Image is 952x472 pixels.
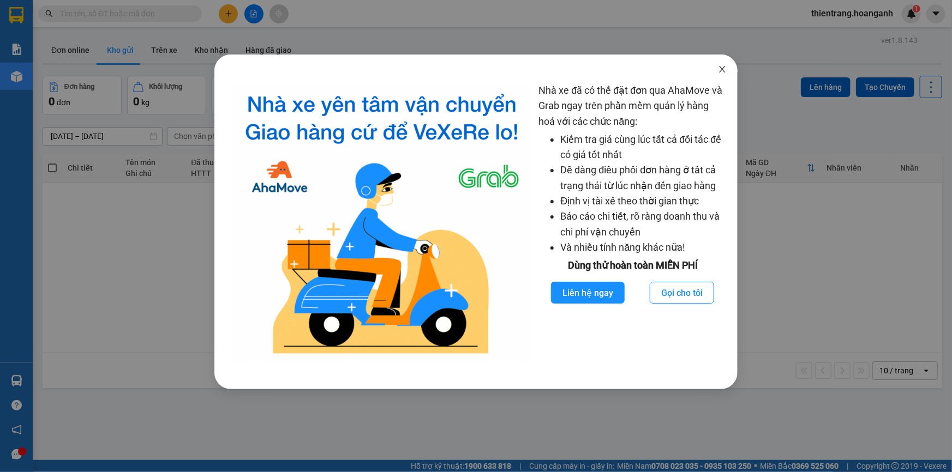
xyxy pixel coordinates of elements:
[707,55,738,85] button: Close
[560,132,727,163] li: Kiểm tra giá cùng lúc tất cả đối tác để có giá tốt nhất
[661,286,703,300] span: Gọi cho tôi
[538,258,727,273] div: Dùng thử hoàn toàn MIỄN PHÍ
[560,240,727,255] li: Và nhiều tính năng khác nữa!
[560,162,727,193] li: Dễ dàng điều phối đơn hàng ở tất cả trạng thái từ lúc nhận đến giao hàng
[560,209,727,240] li: Báo cáo chi tiết, rõ ràng doanh thu và chi phí vận chuyển
[560,193,727,209] li: Định vị tài xế theo thời gian thực
[650,282,714,304] button: Gọi cho tôi
[718,65,727,74] span: close
[562,286,613,300] span: Liên hệ ngay
[234,83,530,362] img: logo
[551,282,625,304] button: Liên hệ ngay
[538,83,727,362] div: Nhà xe đã có thể đặt đơn qua AhaMove và Grab ngay trên phần mềm quản lý hàng hoá với các chức năng:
